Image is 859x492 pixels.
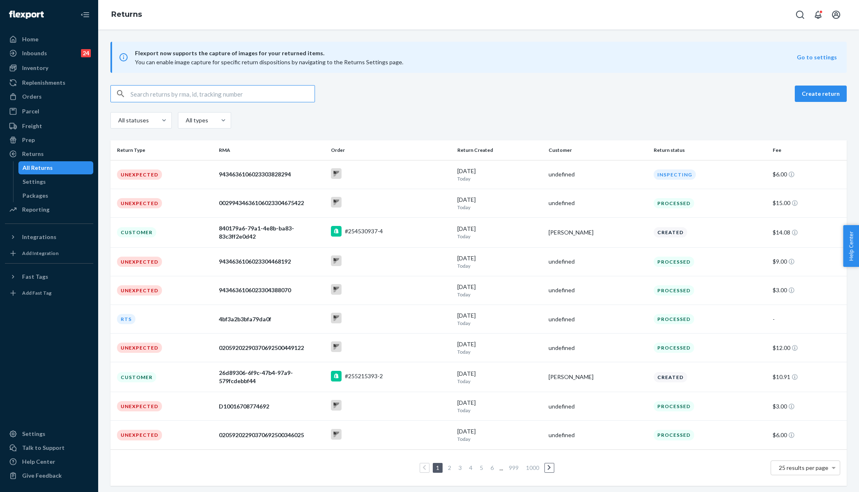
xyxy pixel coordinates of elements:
div: undefined [549,286,647,294]
th: Order [328,140,454,160]
a: Parcel [5,105,93,118]
p: Today [457,436,542,442]
th: RMA [216,140,328,160]
p: Today [457,233,542,240]
div: [DATE] [457,196,542,211]
div: Returns [22,150,44,158]
div: Customer [117,227,156,237]
input: Search returns by rma, id, tracking number [130,86,315,102]
p: Today [457,204,542,211]
a: Page 2 [446,464,453,471]
div: Reporting [22,205,49,214]
a: Inbounds24 [5,47,93,60]
th: Fee [769,140,847,160]
div: Processed [654,198,694,208]
a: Page 3 [457,464,463,471]
div: Inspecting [654,169,696,180]
div: undefined [549,344,647,352]
span: Flexport now supports the capture of images for your returned items. [135,48,797,58]
th: Customer [545,140,650,160]
p: Today [457,175,542,182]
div: [DATE] [457,283,542,298]
div: [DATE] [457,311,542,327]
div: [DATE] [457,225,542,240]
td: $3.00 [769,276,847,305]
div: undefined [549,170,647,178]
ol: breadcrumbs [105,3,148,27]
div: Unexpected [117,169,162,180]
div: 00299434636106023304675422 [219,199,324,207]
a: Add Integration [5,247,93,260]
p: Today [457,407,542,414]
button: Open Search Box [792,7,808,23]
div: Settings [22,430,45,438]
div: Processed [654,343,694,353]
td: $15.00 [769,189,847,217]
button: Close Navigation [77,7,93,23]
div: Freight [22,122,42,130]
a: Page 1000 [524,464,541,471]
a: Home [5,33,93,46]
td: $6.00 [769,421,847,449]
div: Prep [22,136,35,144]
button: Help Center [843,225,859,267]
a: Returns [5,147,93,160]
div: [DATE] [457,370,542,385]
p: Today [457,320,542,327]
a: Page 1 is your current page [434,464,441,471]
div: [DATE] [457,254,542,269]
div: Processed [654,314,694,324]
div: [PERSON_NAME] [549,373,647,381]
a: Page 4 [468,464,474,471]
div: Add Fast Tag [22,289,52,296]
a: Inventory [5,61,93,74]
div: All types [186,116,207,124]
div: Packages [22,192,48,200]
a: Page 999 [507,464,520,471]
td: $3.00 [769,392,847,421]
a: Prep [5,133,93,147]
a: Returns [111,10,142,19]
div: Settings [22,178,46,186]
div: Processed [654,430,694,440]
div: 02059202290370692500449122 [219,344,324,352]
div: 26d89306-6f9c-47b4-97a9-579fcdebbf44 [219,369,324,385]
div: [DATE] [457,427,542,442]
div: Give Feedback [22,472,62,480]
a: Page 6 [489,464,495,471]
div: Unexpected [117,257,162,267]
td: $9.00 [769,247,847,276]
div: Customer [117,372,156,382]
td: $10.91 [769,362,847,392]
div: Unexpected [117,401,162,411]
div: Unexpected [117,430,162,440]
a: Reporting [5,203,93,216]
li: ... [499,463,504,473]
div: undefined [549,257,647,266]
div: D10016708774692 [219,402,324,411]
div: All Returns [22,164,53,172]
img: Flexport logo [9,11,44,19]
div: Unexpected [117,285,162,296]
div: Home [22,35,38,43]
div: Created [654,227,687,237]
div: [DATE] [457,399,542,414]
span: 25 results per page [779,464,828,471]
div: [DATE] [457,340,542,355]
div: Unexpected [117,343,162,353]
a: Packages [18,189,94,202]
th: Return Created [454,140,545,160]
div: RTS [117,314,135,324]
td: $14.08 [769,217,847,247]
a: All Returns [18,161,94,174]
div: 9434636106023303828294 [219,170,324,178]
p: Today [457,291,542,298]
div: undefined [549,315,647,323]
div: 840179a6-79a1-4e8b-ba83-83c3ff2e0d42 [219,224,324,241]
td: $6.00 [769,160,847,189]
a: Freight [5,120,93,133]
div: - [773,315,840,323]
div: #255215393-2 [345,372,383,380]
div: Orders [22,93,42,101]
